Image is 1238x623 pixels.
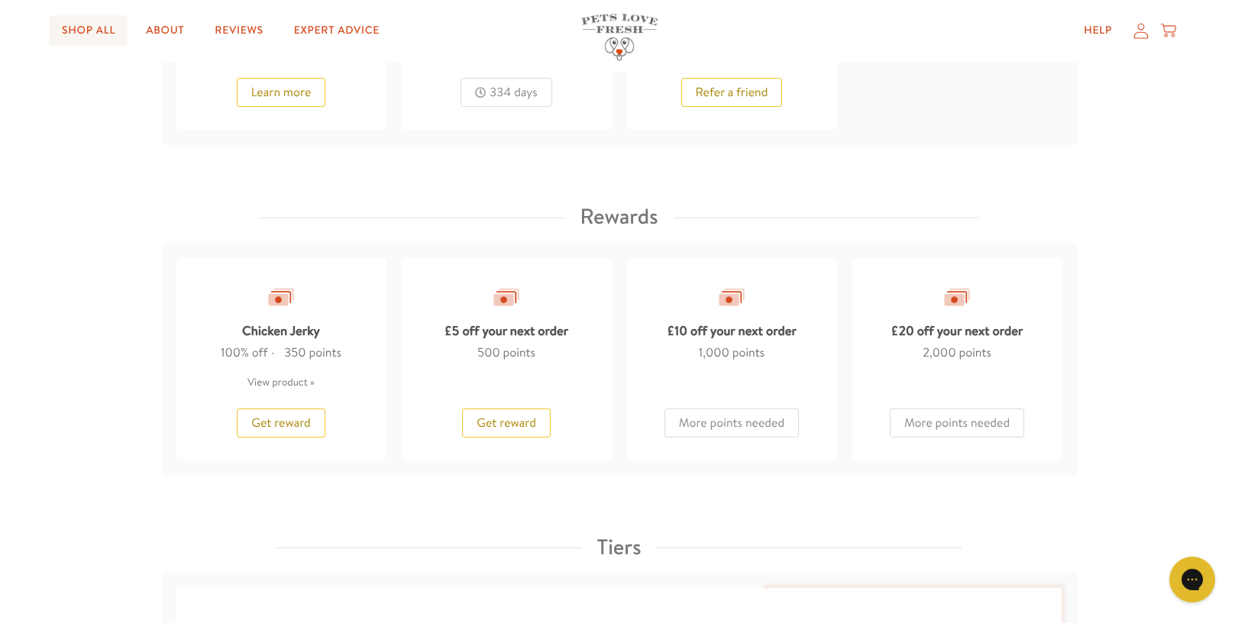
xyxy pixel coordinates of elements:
[237,408,325,437] button: Get reward
[477,415,536,431] span: Get reward
[923,344,956,361] span: 2,000
[462,408,551,437] button: Get reward
[581,14,658,60] img: Pets Love Fresh
[282,15,392,46] a: Expert Advice
[251,415,311,431] span: Get reward
[477,344,500,361] span: 500
[202,15,275,46] a: Reviews
[237,78,326,107] button: Learn more
[732,344,764,361] span: points
[891,313,1023,343] div: £20 off your next order
[681,78,783,107] button: Refer a friend
[309,344,341,361] span: points
[284,344,305,361] span: 350
[247,375,315,389] a: View product
[503,344,535,361] span: points
[1162,551,1223,608] iframe: Gorgias live chat messenger
[134,15,196,46] a: About
[597,529,642,566] h3: Tiers
[580,199,658,235] h3: Rewards
[221,344,267,361] span: 100% off
[1072,15,1124,46] a: Help
[667,313,797,343] div: £10 off your next order
[958,344,991,361] span: points
[242,313,320,343] div: Chicken Jerky
[444,313,568,343] div: £5 off your next order
[50,15,128,46] a: Shop All
[699,344,729,361] span: 1,000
